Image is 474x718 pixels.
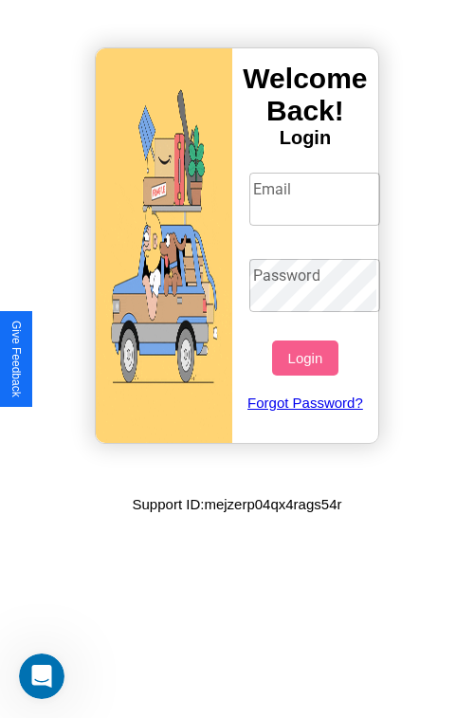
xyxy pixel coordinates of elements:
[133,491,342,517] p: Support ID: mejzerp04qx4rags54r
[232,127,378,149] h4: Login
[272,341,337,376] button: Login
[9,321,23,397] div: Give Feedback
[240,376,372,430] a: Forgot Password?
[96,48,232,443] img: gif
[19,654,64,699] iframe: Intercom live chat
[232,63,378,127] h3: Welcome Back!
